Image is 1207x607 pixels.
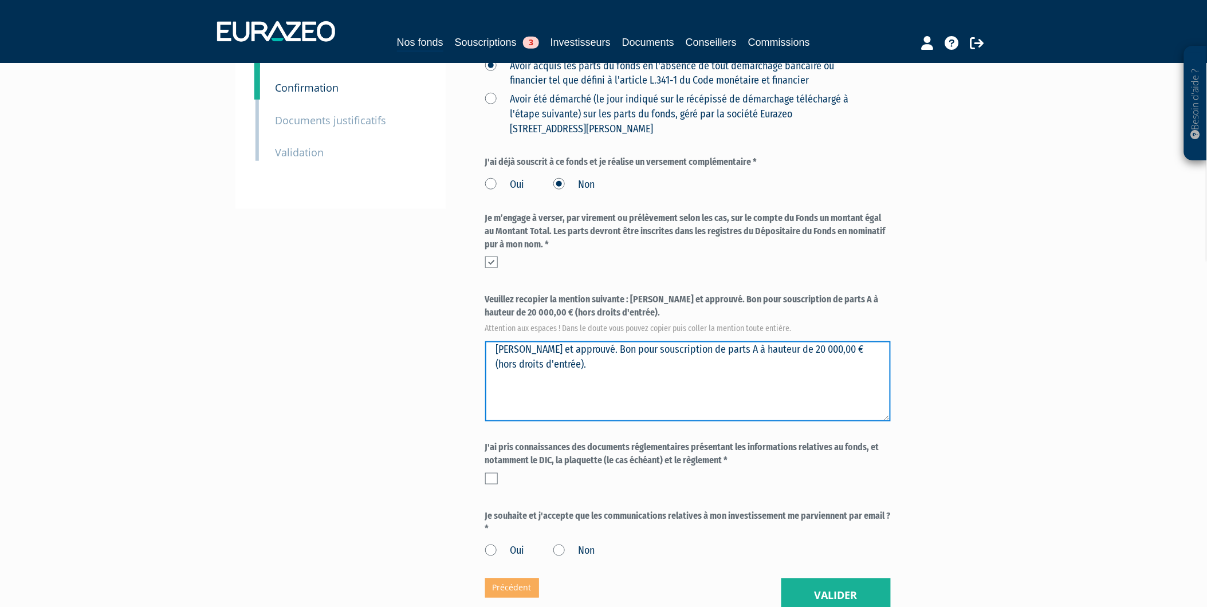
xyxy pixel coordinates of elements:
[276,81,339,94] small: Confirmation
[485,212,891,251] label: Je m’engage à verser, par virement ou prélèvement selon les cas, sur le compte du Fonds un montan...
[748,34,810,50] a: Commissions
[485,510,891,536] label: Je souhaite et j'accepte que les communications relatives à mon investissement me parviennent par...
[523,37,539,49] span: 3
[485,293,891,331] label: Veuillez recopier la mention suivante : [PERSON_NAME] et approuvé. Bon pour souscription de parts...
[485,156,891,169] label: J'ai déjà souscrit à ce fonds et je réalise un versement complémentaire *
[485,578,539,598] a: Précédent
[217,21,335,42] img: 1732889491-logotype_eurazeo_blanc_rvb.png
[276,113,387,127] small: Documents justificatifs
[485,323,891,334] em: Attention aux espaces ! Dans le doute vous pouvez copier puis coller la mention toute entière.
[485,59,864,88] label: Avoir acquis les parts du fonds en l'absence de tout démarchage bancaire ou financier tel que déf...
[455,34,539,50] a: Souscriptions3
[551,34,611,50] a: Investisseurs
[397,34,443,52] a: Nos fonds
[485,441,891,467] label: J'ai pris connaissances des documents réglementaires présentant les informations relatives au fon...
[485,92,864,136] label: Avoir été démarché (le jour indiqué sur le récépissé de démarchage téléchargé à l'étape suivante)...
[254,64,260,100] a: 7
[686,34,737,50] a: Conseillers
[553,178,595,192] label: Non
[622,34,674,50] a: Documents
[485,544,525,559] label: Oui
[553,544,595,559] label: Non
[485,178,525,192] label: Oui
[276,145,324,159] small: Validation
[1189,52,1202,155] p: Besoin d'aide ?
